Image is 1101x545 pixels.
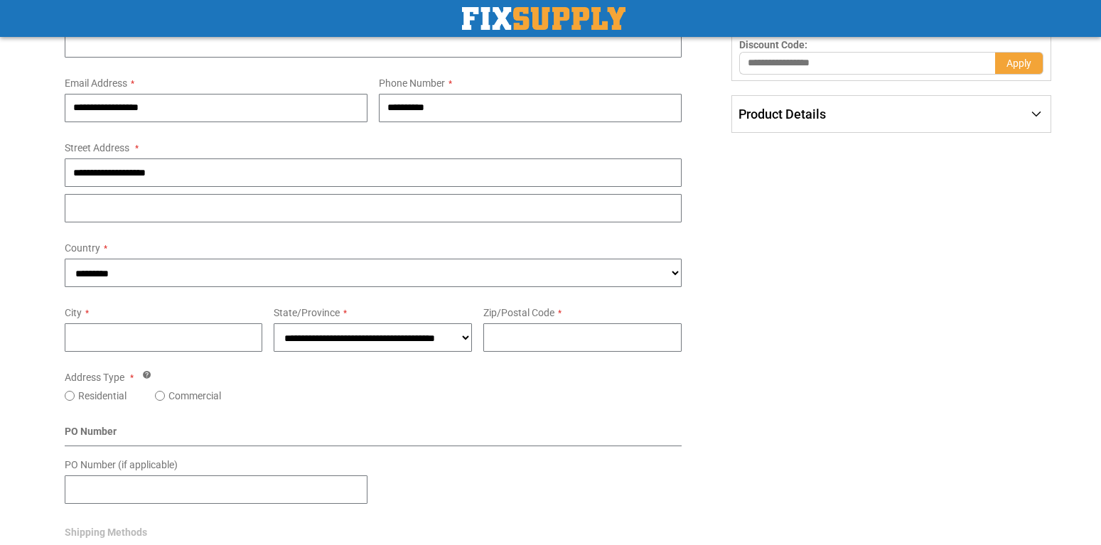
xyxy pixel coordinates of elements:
[462,7,625,30] a: store logo
[274,307,340,318] span: State/Province
[168,389,221,403] label: Commercial
[65,307,82,318] span: City
[65,77,127,89] span: Email Address
[739,39,807,50] span: Discount Code:
[65,242,100,254] span: Country
[1006,58,1031,69] span: Apply
[65,459,178,470] span: PO Number (if applicable)
[379,77,445,89] span: Phone Number
[995,52,1043,75] button: Apply
[65,424,682,446] div: PO Number
[483,307,554,318] span: Zip/Postal Code
[739,107,826,122] span: Product Details
[65,372,124,383] span: Address Type
[462,7,625,30] img: Fix Industrial Supply
[78,389,127,403] label: Residential
[65,142,129,153] span: Street Address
